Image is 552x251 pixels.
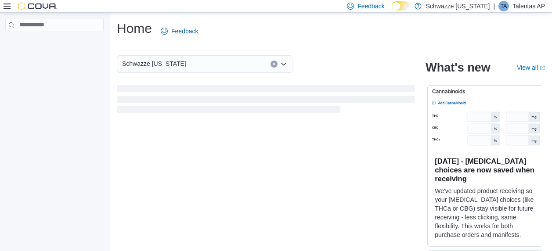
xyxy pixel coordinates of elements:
p: We've updated product receiving so your [MEDICAL_DATA] choices (like THCa or CBG) stay visible fo... [435,186,536,239]
a: View allExternal link [517,64,545,71]
h3: [DATE] - [MEDICAL_DATA] choices are now saved when receiving [435,157,536,183]
h1: Home [117,20,152,37]
span: Feedback [357,2,384,11]
span: Loading [117,87,415,115]
span: Feedback [171,27,198,36]
span: TA [501,1,507,11]
p: Talentas AP [512,1,545,11]
input: Dark Mode [392,1,410,11]
p: Schwazze [US_STATE] [426,1,490,11]
div: Talentas AP [498,1,509,11]
p: | [493,1,495,11]
button: Open list of options [280,61,287,68]
img: Cova [18,2,57,11]
h2: What's new [426,61,490,75]
svg: External link [540,65,545,71]
span: Schwazze [US_STATE] [122,58,186,69]
a: Feedback [157,22,202,40]
button: Clear input [271,61,278,68]
nav: Complex example [5,34,104,55]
